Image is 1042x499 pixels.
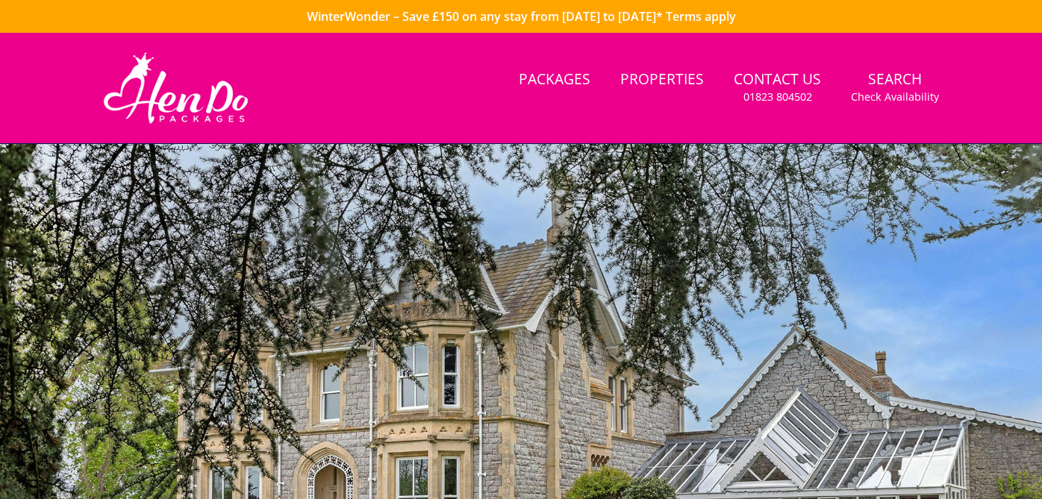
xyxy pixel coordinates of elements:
img: Hen Do Packages [97,51,255,125]
a: Properties [614,63,710,97]
a: SearchCheck Availability [845,63,945,112]
a: Packages [513,63,596,97]
small: 01823 804502 [743,90,812,104]
a: Contact Us01823 804502 [728,63,827,112]
small: Check Availability [851,90,939,104]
